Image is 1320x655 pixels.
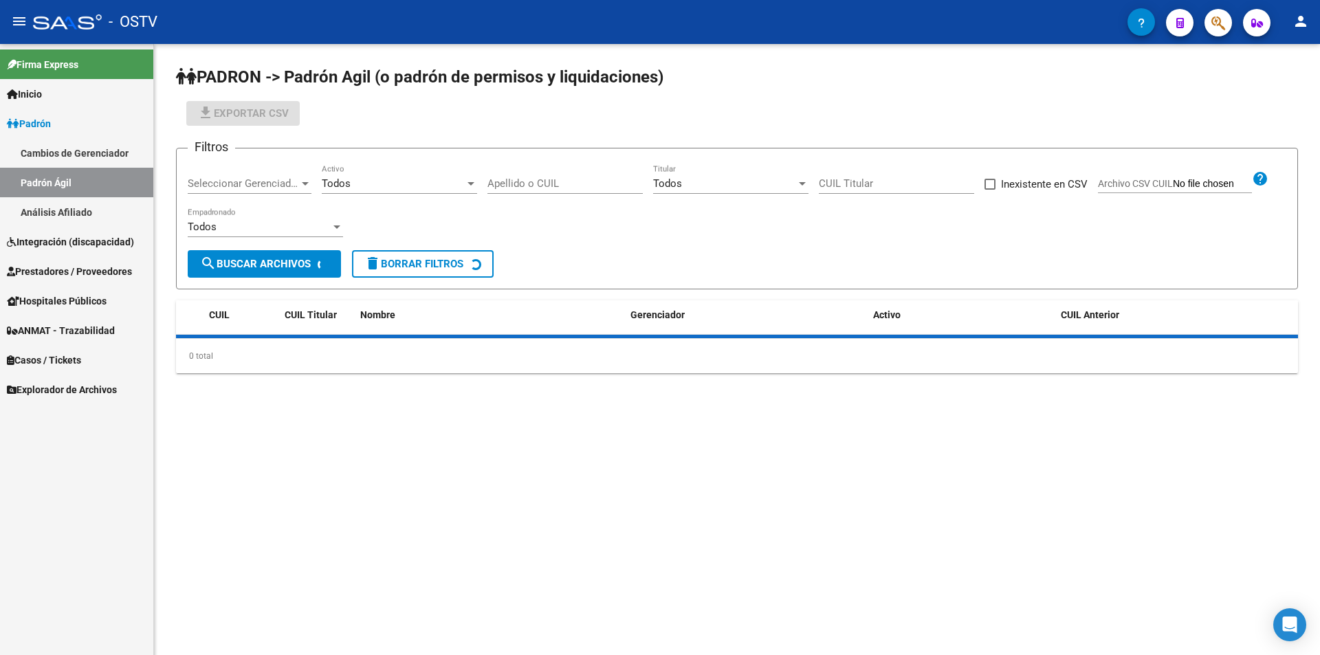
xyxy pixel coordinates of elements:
[355,300,625,330] datatable-header-cell: Nombre
[1273,608,1306,641] div: Open Intercom Messenger
[630,309,685,320] span: Gerenciador
[279,300,355,330] datatable-header-cell: CUIL Titular
[7,293,107,309] span: Hospitales Públicos
[7,264,132,279] span: Prestadores / Proveedores
[188,137,235,157] h3: Filtros
[1292,13,1309,30] mat-icon: person
[176,339,1298,373] div: 0 total
[197,107,289,120] span: Exportar CSV
[1173,178,1252,190] input: Archivo CSV CUIL
[11,13,27,30] mat-icon: menu
[322,177,351,190] span: Todos
[873,309,901,320] span: Activo
[7,382,117,397] span: Explorador de Archivos
[7,234,134,249] span: Integración (discapacidad)
[868,300,1055,330] datatable-header-cell: Activo
[209,309,230,320] span: CUIL
[7,116,51,131] span: Padrón
[186,101,300,126] button: Exportar CSV
[197,104,214,121] mat-icon: file_download
[1061,309,1119,320] span: CUIL Anterior
[285,309,337,320] span: CUIL Titular
[1001,176,1088,192] span: Inexistente en CSV
[203,300,279,330] datatable-header-cell: CUIL
[7,353,81,368] span: Casos / Tickets
[188,221,217,233] span: Todos
[7,323,115,338] span: ANMAT - Trazabilidad
[7,87,42,102] span: Inicio
[1055,300,1298,330] datatable-header-cell: CUIL Anterior
[653,177,682,190] span: Todos
[360,309,395,320] span: Nombre
[7,57,78,72] span: Firma Express
[188,177,299,190] span: Seleccionar Gerenciador
[625,300,868,330] datatable-header-cell: Gerenciador
[109,7,157,37] span: - OSTV
[176,67,663,87] span: PADRON -> Padrón Agil (o padrón de permisos y liquidaciones)
[1098,178,1173,189] span: Archivo CSV CUIL
[200,258,311,270] span: Buscar Archivos
[1252,170,1268,187] mat-icon: help
[352,250,494,278] button: Borrar Filtros
[364,255,381,271] mat-icon: delete
[200,255,217,271] mat-icon: search
[188,250,341,278] button: Buscar Archivos
[364,258,463,270] span: Borrar Filtros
